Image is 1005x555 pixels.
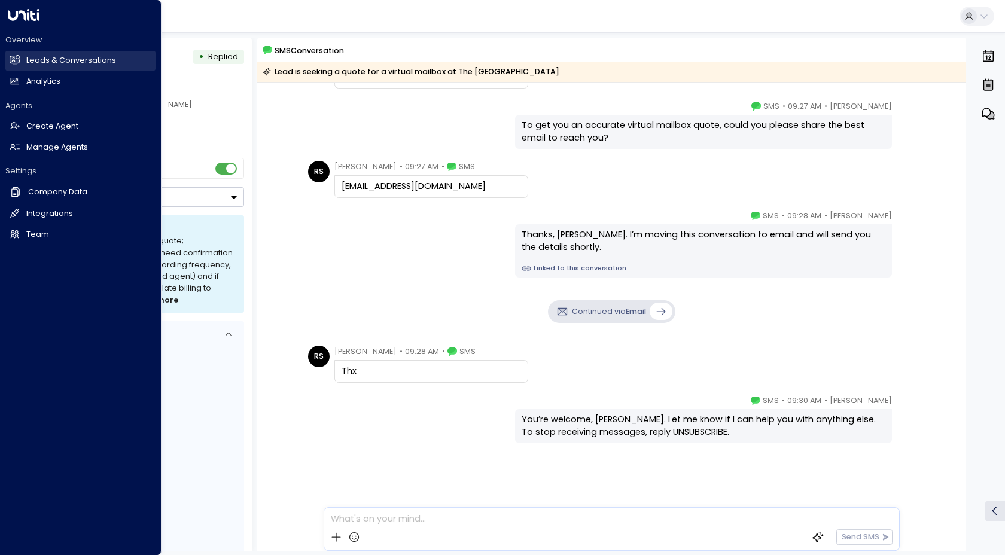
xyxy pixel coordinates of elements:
[522,228,885,254] div: Thanks, [PERSON_NAME]. I’m moving this conversation to email and will send you the details shortly.
[763,210,779,222] span: SMS
[26,142,88,153] h2: Manage Agents
[459,161,475,173] span: SMS
[787,395,821,407] span: 09:30 AM
[5,117,156,136] a: Create Agent
[334,161,397,173] span: [PERSON_NAME]
[830,210,892,222] span: [PERSON_NAME]
[208,51,238,62] span: Replied
[897,210,918,231] img: 5_headshot.jpg
[787,210,821,222] span: 09:28 AM
[275,44,344,57] span: SMS Conversation
[441,161,444,173] span: •
[5,182,156,202] a: Company Data
[26,55,116,66] h2: Leads & Conversations
[263,66,559,78] div: Lead is seeking a quote for a virtual mailbox at The [GEOGRAPHIC_DATA]
[572,306,646,318] p: Continued via
[788,100,821,112] span: 09:27 AM
[897,100,918,122] img: 5_headshot.jpg
[897,395,918,416] img: 5_headshot.jpg
[342,180,521,193] div: [EMAIL_ADDRESS][DOMAIN_NAME]
[522,119,885,145] div: To get you an accurate virtual mailbox quote, could you please share the best email to reach you?
[26,208,73,219] h2: Integrations
[400,161,403,173] span: •
[824,210,827,222] span: •
[405,161,438,173] span: 09:27 AM
[28,187,87,198] h2: Company Data
[5,51,156,71] a: Leads & Conversations
[763,395,779,407] span: SMS
[400,346,403,358] span: •
[26,121,78,132] h2: Create Agent
[830,395,892,407] span: [PERSON_NAME]
[5,166,156,176] h2: Settings
[5,204,156,224] a: Integrations
[782,210,785,222] span: •
[626,306,646,316] span: Email
[308,161,330,182] div: RS
[308,346,330,367] div: RS
[5,100,156,111] h2: Agents
[763,100,779,112] span: SMS
[5,225,156,245] a: Team
[5,35,156,45] h2: Overview
[26,76,60,87] h2: Analytics
[830,100,892,112] span: [PERSON_NAME]
[782,100,785,112] span: •
[442,346,445,358] span: •
[334,346,397,358] span: [PERSON_NAME]
[824,100,827,112] span: •
[199,47,204,66] div: •
[405,346,439,358] span: 09:28 AM
[5,138,156,157] a: Manage Agents
[5,72,156,92] a: Analytics
[522,264,885,273] a: Linked to this conversation
[459,346,476,358] span: SMS
[342,365,521,378] div: Thx
[782,395,785,407] span: •
[26,229,49,240] h2: Team
[824,395,827,407] span: •
[522,413,885,439] div: You’re welcome, [PERSON_NAME]. Let me know if I can help you with anything else. To stop receivin...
